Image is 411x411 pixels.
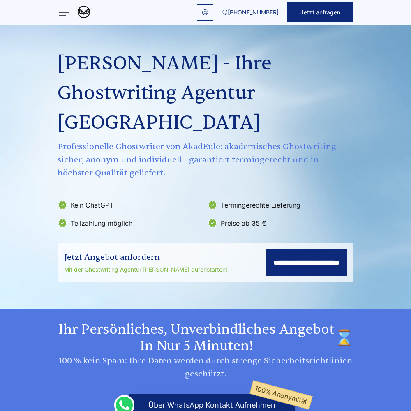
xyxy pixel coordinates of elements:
[58,321,353,354] h2: Ihr persönliches, unverbindliches Angebot in nur 5 Minuten!
[58,6,71,19] img: menu
[58,49,353,138] h1: [PERSON_NAME] - Ihre Ghostwriting Agentur [GEOGRAPHIC_DATA]
[58,217,203,230] li: Teilzahlung möglich
[249,380,313,410] span: 100% Anonymität
[202,9,208,16] img: email
[228,9,279,16] span: [PHONE_NUMBER]
[208,217,353,230] li: Preise ab 35 €
[76,6,92,18] img: logo
[208,199,353,212] li: Termingerechte Lieferung
[58,199,203,212] li: Kein ChatGPT
[335,321,353,354] img: time
[64,265,227,275] div: Mit der Ghostwriting Agentur [PERSON_NAME] durchstarten!
[64,251,227,264] div: Jetzt Angebot anfordern
[222,9,228,15] img: Phone
[58,354,353,381] div: 100 % kein Spam: Ihre Daten werden durch strenge Sicherheitsrichtlinien geschützt.
[287,2,353,22] button: Jetzt anfragen
[217,4,284,21] a: [PHONE_NUMBER]
[58,140,353,180] span: Professionelle Ghostwriter von AkadEule: akademisches Ghostwriting sicher, anonym und individuell...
